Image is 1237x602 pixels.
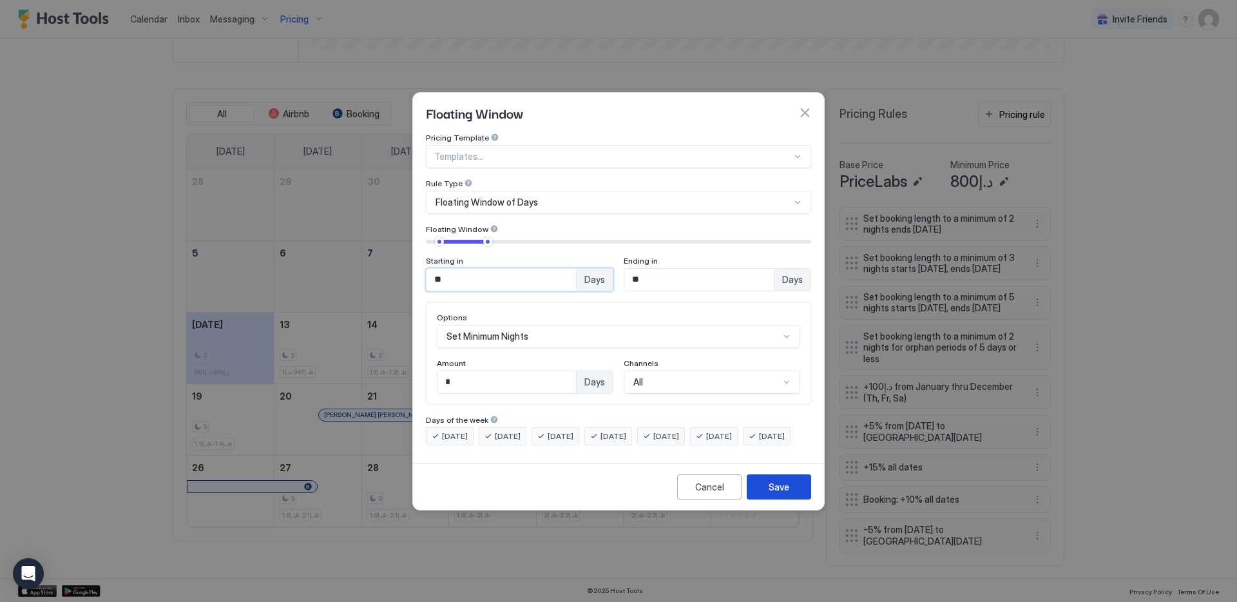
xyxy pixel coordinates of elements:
[437,371,576,393] input: Input Field
[653,431,679,442] span: [DATE]
[442,431,468,442] span: [DATE]
[695,480,724,494] div: Cancel
[437,313,467,322] span: Options
[437,358,466,368] span: Amount
[759,431,785,442] span: [DATE]
[548,431,573,442] span: [DATE]
[782,274,803,286] span: Days
[624,269,774,291] input: Input Field
[426,256,463,266] span: Starting in
[446,331,528,342] span: Set Minimum Nights
[624,256,658,266] span: Ending in
[600,431,626,442] span: [DATE]
[13,558,44,589] div: Open Intercom Messenger
[426,103,523,122] span: Floating Window
[436,197,538,208] span: Floating Window of Days
[706,431,732,442] span: [DATE]
[624,358,658,368] span: Channels
[747,474,811,500] button: Save
[584,274,605,286] span: Days
[495,431,521,442] span: [DATE]
[426,133,489,142] span: Pricing Template
[769,480,789,494] div: Save
[677,474,742,500] button: Cancel
[427,269,576,291] input: Input Field
[584,376,605,388] span: Days
[426,415,488,425] span: Days of the week
[426,224,488,234] span: Floating Window
[633,376,643,388] span: All
[426,179,463,188] span: Rule Type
